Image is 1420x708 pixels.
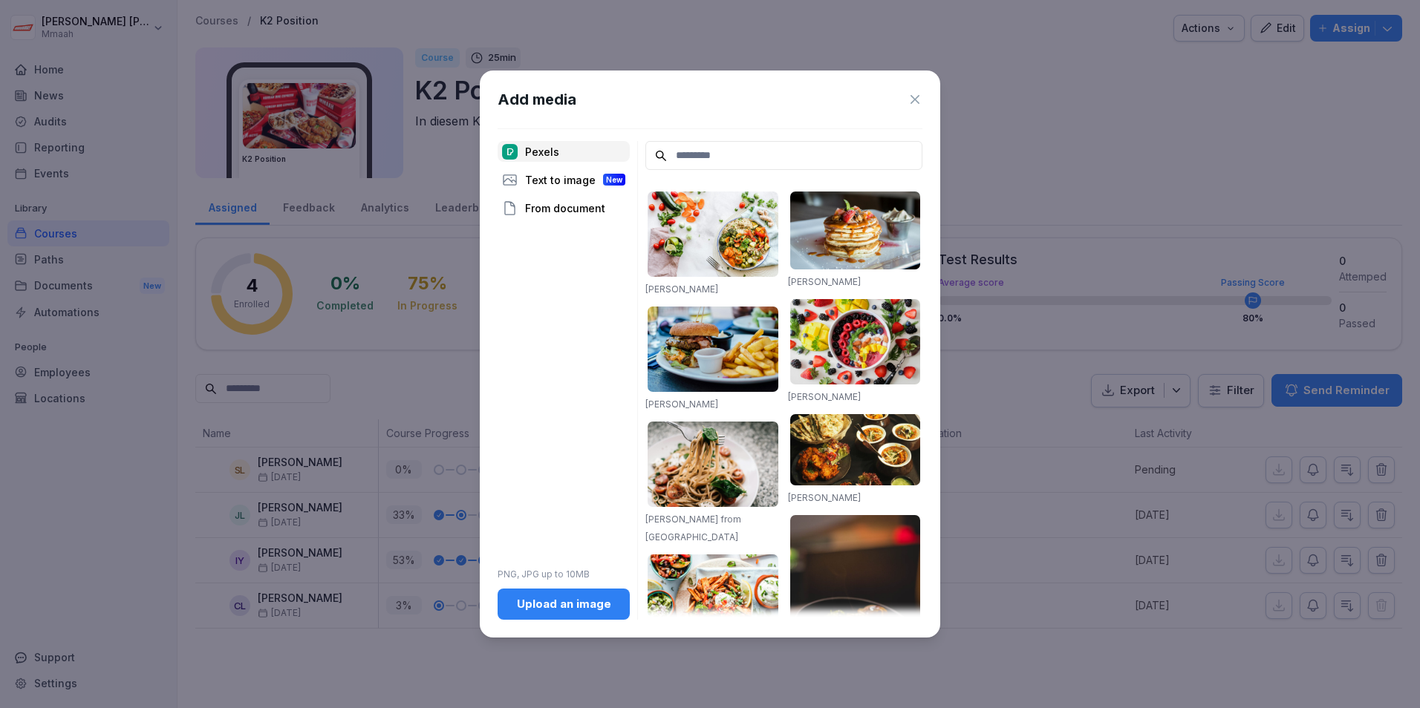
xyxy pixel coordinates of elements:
[498,169,630,190] div: Text to image
[498,141,630,162] div: Pexels
[788,492,861,503] a: [PERSON_NAME]
[788,391,861,402] a: [PERSON_NAME]
[790,191,921,269] img: pexels-photo-376464.jpeg
[790,299,921,384] img: pexels-photo-1099680.jpeg
[648,191,778,277] img: pexels-photo-1640777.jpeg
[509,596,618,612] div: Upload an image
[498,589,630,620] button: Upload an image
[498,568,630,581] p: PNG, JPG up to 10MB
[648,307,778,392] img: pexels-photo-70497.jpeg
[788,276,861,287] a: [PERSON_NAME]
[790,414,921,485] img: pexels-photo-958545.jpeg
[498,197,630,218] div: From document
[498,88,576,111] h1: Add media
[648,422,778,507] img: pexels-photo-1279330.jpeg
[645,399,718,410] a: [PERSON_NAME]
[603,174,625,186] div: New
[648,554,778,651] img: pexels-photo-1640772.jpeg
[645,283,718,295] a: [PERSON_NAME]
[502,144,518,160] img: pexels.png
[645,514,741,543] a: [PERSON_NAME] from [GEOGRAPHIC_DATA]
